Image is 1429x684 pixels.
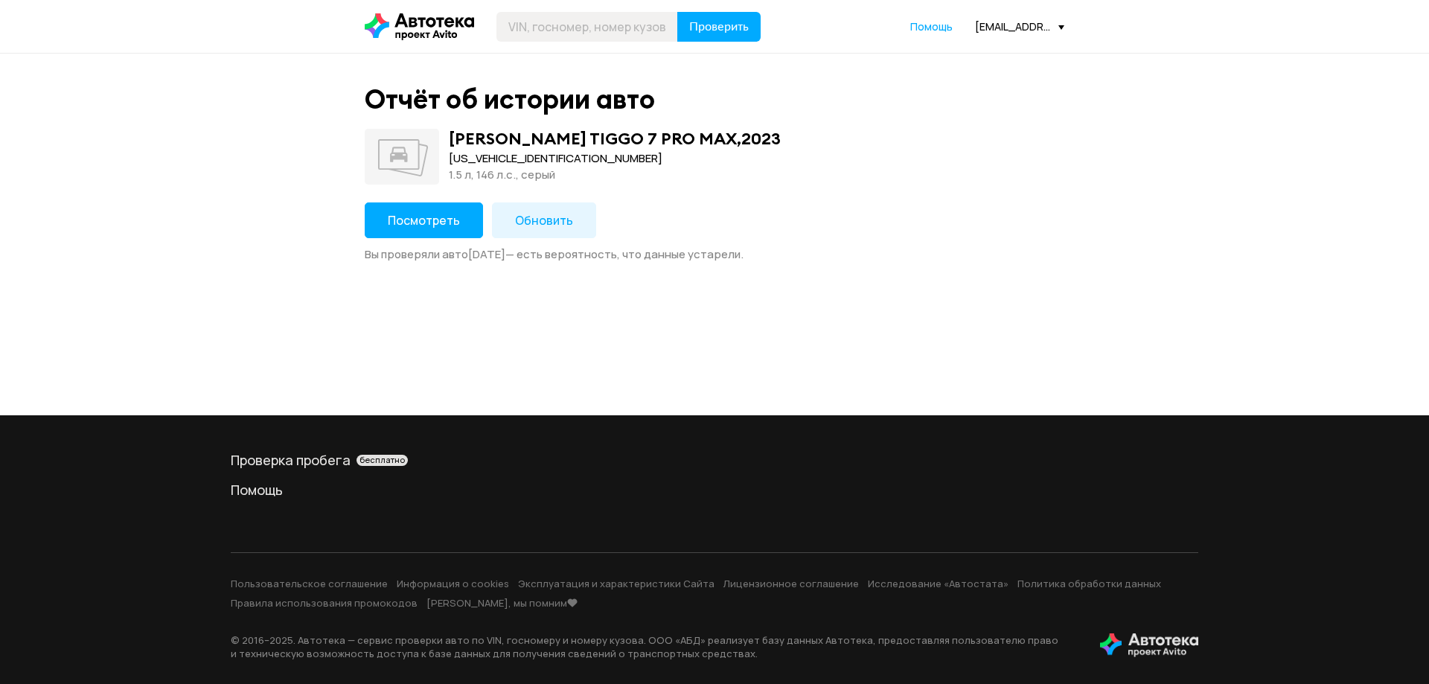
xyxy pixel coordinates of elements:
[231,451,1198,469] a: Проверка пробегабесплатно
[689,21,749,33] span: Проверить
[910,19,953,33] span: Помощь
[492,202,596,238] button: Обновить
[449,150,781,167] div: [US_VEHICLE_IDENTIFICATION_NUMBER]
[388,212,460,228] span: Посмотреть
[365,83,655,115] div: Отчёт об истории авто
[231,633,1076,660] p: © 2016– 2025 . Автотека — сервис проверки авто по VIN, госномеру и номеру кузова. ООО «АБД» реали...
[365,247,1064,262] div: Вы проверяли авто [DATE] — есть вероятность, что данные устарели.
[426,596,578,610] a: [PERSON_NAME], мы помним
[496,12,678,42] input: VIN, госномер, номер кузова
[449,129,781,148] div: [PERSON_NAME] TIGGO 7 PRO MAX , 2023
[515,212,573,228] span: Обновить
[1017,577,1161,590] a: Политика обработки данных
[359,455,405,465] span: бесплатно
[231,596,418,610] a: Правила использования промокодов
[868,577,1008,590] a: Исследование «Автостата»
[677,12,761,42] button: Проверить
[397,577,509,590] a: Информация о cookies
[975,19,1064,33] div: [EMAIL_ADDRESS][PERSON_NAME][DOMAIN_NAME]
[231,577,388,590] a: Пользовательское соглашение
[518,577,714,590] a: Эксплуатация и характеристики Сайта
[231,481,1198,499] a: Помощь
[723,577,859,590] a: Лицензионное соглашение
[365,202,483,238] button: Посмотреть
[449,167,781,183] div: 1.5 л, 146 л.c., серый
[910,19,953,34] a: Помощь
[231,451,1198,469] div: Проверка пробега
[1100,633,1198,657] img: tWS6KzJlK1XUpy65r7uaHVIs4JI6Dha8Nraz9T2hA03BhoCc4MtbvZCxBLwJIh+mQSIAkLBJpqMoKVdP8sONaFJLCz6I0+pu7...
